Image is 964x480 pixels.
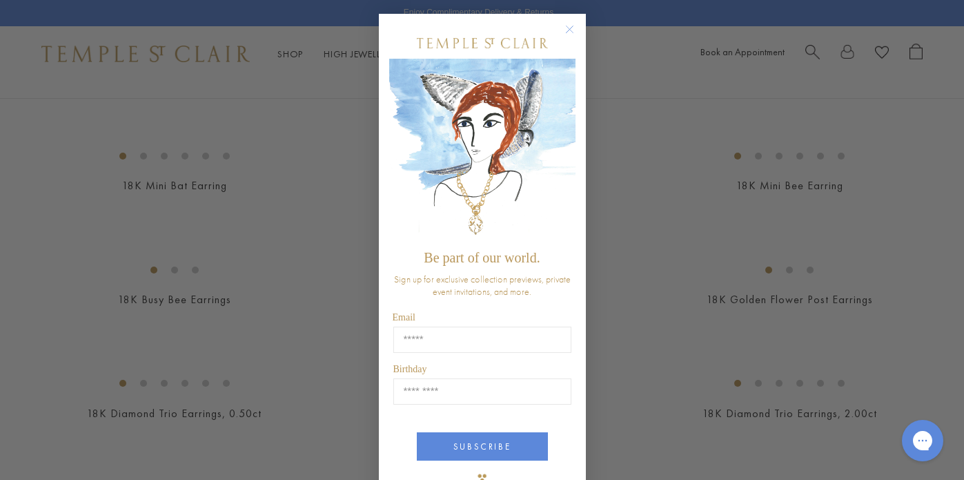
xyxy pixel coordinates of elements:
span: Be part of our world. [424,250,540,265]
input: Email [393,327,571,353]
span: Sign up for exclusive collection previews, private event invitations, and more. [394,273,571,298]
img: Temple St. Clair [417,38,548,48]
span: Email [393,312,415,323]
img: c4a9eb12-d91a-4d4a-8ee0-386386f4f338.jpeg [389,59,576,243]
iframe: Gorgias live chat messenger [895,415,950,466]
button: Close dialog [568,28,585,45]
span: Birthday [393,364,427,374]
button: SUBSCRIBE [417,432,548,461]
